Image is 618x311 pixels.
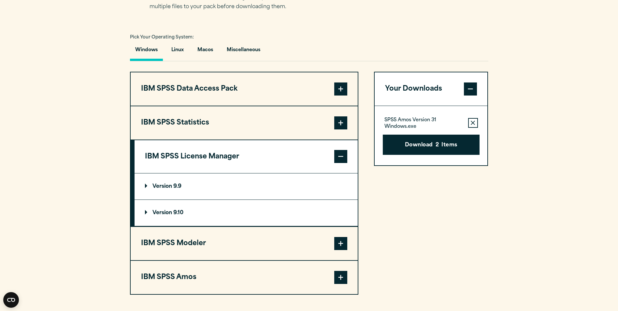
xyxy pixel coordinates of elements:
[192,42,218,61] button: Macos
[131,72,358,106] button: IBM SPSS Data Access Pack
[131,106,358,140] button: IBM SPSS Statistics
[436,141,439,150] span: 2
[135,140,358,173] button: IBM SPSS License Manager
[130,42,163,61] button: Windows
[131,261,358,294] button: IBM SPSS Amos
[3,292,19,308] button: Open CMP widget
[375,72,488,106] button: Your Downloads
[130,35,194,39] span: Pick Your Operating System:
[384,117,463,130] p: SPSS Amos Version 31 Windows.exe
[131,227,358,260] button: IBM SPSS Modeler
[135,173,358,226] div: IBM SPSS License Manager
[145,184,181,189] p: Version 9.9
[145,210,183,215] p: Version 9.10
[375,106,488,165] div: Your Downloads
[166,42,189,61] button: Linux
[135,200,358,226] summary: Version 9.10
[135,173,358,200] summary: Version 9.9
[222,42,266,61] button: Miscellaneous
[383,135,480,155] button: Download2Items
